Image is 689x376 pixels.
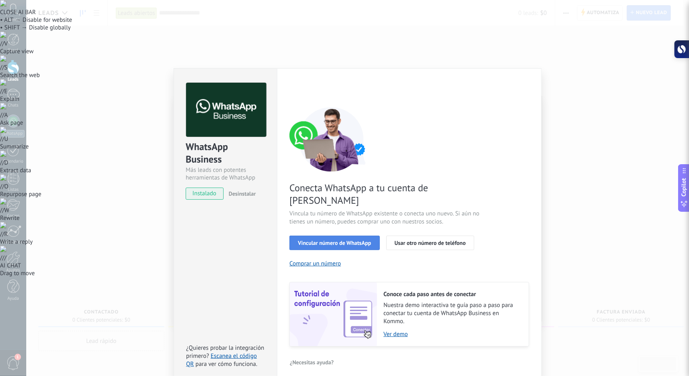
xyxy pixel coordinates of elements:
button: ¿Necesitas ayuda? [289,356,334,368]
span: para ver cómo funciona. [195,360,257,368]
a: Escanea el código QR [186,352,257,368]
a: Ver demo [383,330,521,338]
span: Nuestra demo interactiva te guía paso a paso para conectar tu cuenta de WhatsApp Business en Kommo. [383,301,521,326]
h2: Conoce cada paso antes de conectar [383,290,521,298]
span: ¿Necesitas ayuda? [290,359,334,365]
span: ¿Quieres probar la integración primero? [186,344,264,360]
